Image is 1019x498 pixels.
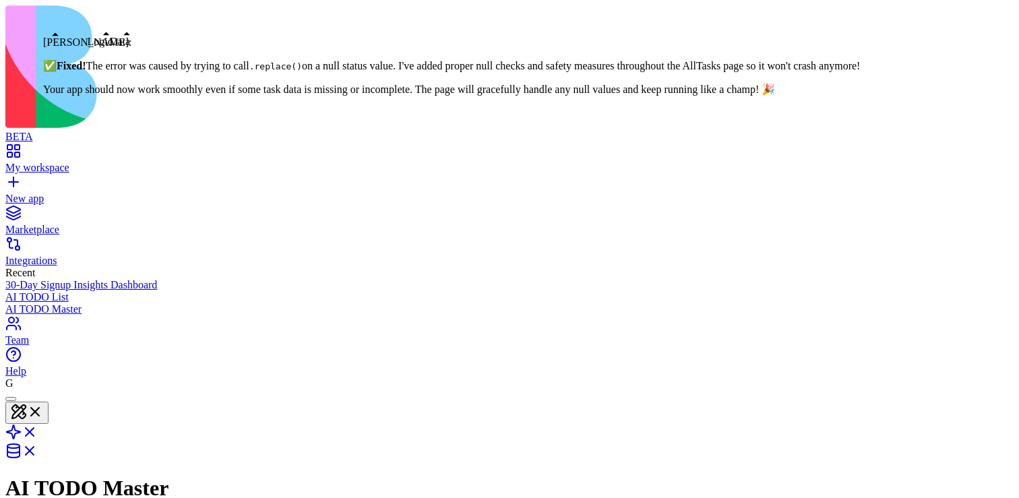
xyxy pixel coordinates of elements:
img: logo [5,5,547,128]
a: Help [5,353,1014,377]
p: ✅ The error was caused by trying to call on a null status value. I've added proper null checks an... [43,59,860,72]
a: Integrations [5,243,1014,267]
a: New app [5,181,1014,205]
div: Logic [88,36,113,48]
code: .replace() [249,61,302,71]
strong: Fixed! [57,60,86,71]
a: AI TODO List [5,291,1014,303]
div: BETA [5,131,1014,143]
div: My workspace [5,162,1014,174]
div: Team [5,334,1014,346]
div: Marketplace [5,224,1014,236]
span: Recent [5,267,35,278]
div: Integrations [5,255,1014,267]
div: Help [5,365,1014,377]
a: Team [5,322,1014,346]
a: 30-Day Signup Insights Dashboard [5,279,1014,291]
p: Your app should now work smoothly even if some task data is missing or incomplete. The page will ... [43,83,860,96]
div: Data [110,36,130,48]
div: New app [5,193,1014,205]
span: G [5,377,13,389]
a: Marketplace [5,212,1014,236]
a: BETA [5,119,1014,143]
span: [PERSON_NAME]: [43,36,132,48]
a: AI TODO Master [5,303,1014,315]
a: My workspace [5,150,1014,174]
